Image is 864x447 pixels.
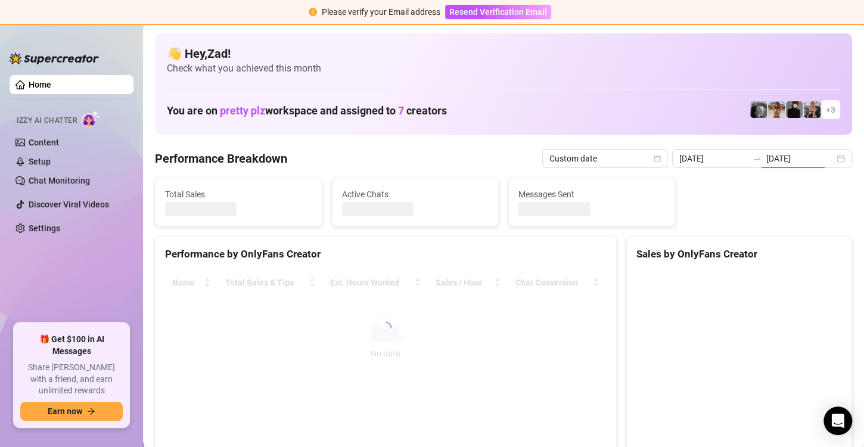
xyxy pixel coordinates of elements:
span: 🎁 Get $100 in AI Messages [20,334,123,357]
span: exclamation-circle [309,8,317,16]
a: Chat Monitoring [29,176,90,185]
div: Please verify your Email address [322,5,440,18]
span: to [752,154,762,163]
button: Resend Verification Email [445,5,551,19]
a: Home [29,80,51,89]
input: Start date [679,152,747,165]
span: Earn now [48,406,82,416]
span: Resend Verification Email [449,7,547,17]
h4: Performance Breakdown [155,150,287,167]
img: Amber [768,101,785,118]
span: Izzy AI Chatter [17,115,77,126]
a: Setup [29,157,51,166]
span: Messages Sent [518,188,666,201]
a: Discover Viral Videos [29,200,109,209]
input: End date [766,152,834,165]
div: Performance by OnlyFans Creator [165,246,607,262]
span: loading [378,321,393,335]
a: Settings [29,223,60,233]
span: pretty plz [220,104,265,117]
span: Check what you achieved this month [167,62,840,75]
span: 7 [398,104,404,117]
span: swap-right [752,154,762,163]
button: Earn nowarrow-right [20,402,123,421]
span: Total Sales [165,188,312,201]
h4: 👋 Hey, Zad ! [167,45,840,62]
div: Sales by OnlyFans Creator [636,246,842,262]
a: Content [29,138,59,147]
div: Open Intercom Messenger [823,406,852,435]
span: Custom date [549,150,660,167]
img: Camille [786,101,803,118]
h1: You are on workspace and assigned to creators [167,104,447,117]
span: calendar [654,155,661,162]
img: Amber [750,101,767,118]
img: AI Chatter [82,110,100,128]
span: Active Chats [342,188,489,201]
span: arrow-right [87,407,95,415]
span: Share [PERSON_NAME] with a friend, and earn unlimited rewards [20,362,123,397]
span: + 3 [826,103,835,116]
img: logo-BBDzfeDw.svg [10,52,99,64]
img: Violet [804,101,821,118]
